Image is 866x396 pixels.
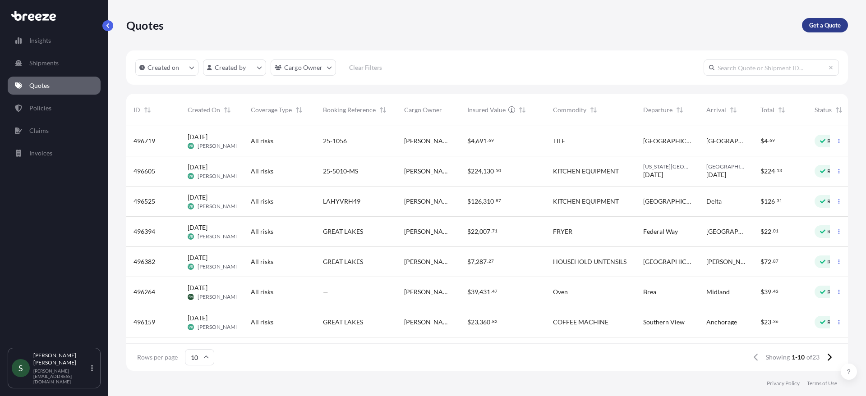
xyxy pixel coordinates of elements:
[198,293,240,300] span: [PERSON_NAME]
[198,263,240,270] span: [PERSON_NAME]
[404,197,453,206] span: [PERSON_NAME] Logistics
[776,105,787,115] button: Sort
[760,198,764,205] span: $
[198,173,240,180] span: [PERSON_NAME]
[188,193,207,202] span: [DATE]
[517,105,528,115] button: Sort
[483,168,494,174] span: 130
[323,318,363,327] span: GREAT LAKES
[643,318,685,327] span: Southern View
[251,137,273,146] span: All risks
[251,287,273,296] span: All risks
[807,380,837,387] p: Terms of Use
[704,59,839,76] input: Search Quote or Shipment ID...
[404,167,453,176] span: [PERSON_NAME] Logistics
[802,18,848,32] a: Get a Quote
[643,163,692,170] span: [US_STATE][GEOGRAPHIC_DATA]
[467,138,471,144] span: $
[189,262,193,271] span: VR
[479,319,490,325] span: 360
[827,137,843,145] p: Ready
[471,319,478,325] span: 23
[479,289,490,295] span: 431
[189,172,193,181] span: VR
[643,137,692,146] span: [GEOGRAPHIC_DATA]
[29,149,52,158] p: Invoices
[764,168,775,174] span: 224
[643,257,692,266] span: [GEOGRAPHIC_DATA]
[834,105,844,115] button: Sort
[764,319,771,325] span: 23
[764,138,768,144] span: 4
[134,197,155,206] span: 496525
[483,198,494,205] span: 310
[766,353,790,362] span: Showing
[198,142,240,150] span: [PERSON_NAME]
[769,139,775,142] span: 69
[189,292,193,301] span: SM
[203,59,266,76] button: createdBy Filter options
[492,290,497,293] span: 47
[706,105,726,114] span: Arrival
[271,59,336,76] button: cargoOwner Filter options
[29,81,50,90] p: Quotes
[8,77,101,95] a: Quotes
[764,259,771,265] span: 72
[251,105,292,114] span: Coverage Type
[188,314,207,323] span: [DATE]
[764,228,771,235] span: 22
[467,168,471,174] span: $
[471,259,474,265] span: 7
[643,197,692,206] span: [GEOGRAPHIC_DATA]
[478,319,479,325] span: ,
[467,319,471,325] span: $
[471,228,478,235] span: 22
[294,105,304,115] button: Sort
[553,167,619,176] span: KITCHEN EQUIPMENT
[827,198,843,205] p: Ready
[215,63,246,72] p: Created by
[764,198,775,205] span: 126
[378,105,388,115] button: Sort
[553,105,586,114] span: Commodity
[768,139,769,142] span: .
[8,32,101,50] a: Insights
[134,167,155,176] span: 496605
[553,197,619,206] span: KITCHEN EQUIPMENT
[251,197,273,206] span: All risks
[706,227,746,236] span: [GEOGRAPHIC_DATA]
[198,233,240,240] span: [PERSON_NAME]
[323,167,358,176] span: 25-5010-MS
[323,257,363,266] span: GREAT LAKES
[323,287,328,296] span: —
[764,289,771,295] span: 39
[760,105,774,114] span: Total
[482,168,483,174] span: ,
[284,63,323,72] p: Cargo Owner
[29,104,51,113] p: Policies
[471,289,478,295] span: 39
[827,319,843,326] p: Ready
[134,287,155,296] span: 496264
[471,198,482,205] span: 126
[404,257,453,266] span: [PERSON_NAME] Logistics
[467,228,471,235] span: $
[553,257,626,266] span: HOUSEHOLD UNTENSILS
[134,257,155,266] span: 496382
[8,122,101,140] a: Claims
[341,60,391,75] button: Clear Filters
[404,137,453,146] span: [PERSON_NAME] Logistics
[251,167,273,176] span: All risks
[773,290,778,293] span: 43
[188,283,207,292] span: [DATE]
[643,105,673,114] span: Departure
[251,257,273,266] span: All risks
[496,169,501,172] span: 50
[8,144,101,162] a: Invoices
[491,320,492,323] span: .
[760,138,764,144] span: $
[773,320,778,323] span: 36
[478,289,479,295] span: ,
[488,259,494,263] span: 27
[33,352,89,366] p: [PERSON_NAME] [PERSON_NAME]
